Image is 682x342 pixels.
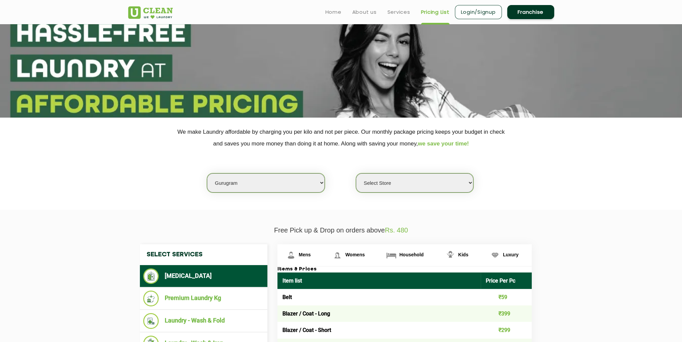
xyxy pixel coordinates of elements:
[421,8,450,16] a: Pricing List
[143,268,159,284] img: Dry Cleaning
[143,291,264,306] li: Premium Laundry Kg
[444,249,456,261] img: Kids
[128,226,554,234] p: Free Pick up & Drop on orders above
[481,289,532,305] td: ₹59
[325,8,342,16] a: Home
[481,305,532,322] td: ₹399
[385,249,397,261] img: Household
[481,272,532,289] th: Price Per Pc
[331,249,343,261] img: Womens
[299,252,311,257] span: Mens
[285,249,297,261] img: Mens
[458,252,468,257] span: Kids
[345,252,365,257] span: Womens
[489,249,501,261] img: Luxury
[418,140,469,147] span: we save your time!
[507,5,554,19] a: Franchise
[277,322,481,338] td: Blazer / Coat - Short
[455,5,502,19] a: Login/Signup
[385,226,408,234] span: Rs. 480
[277,266,532,272] h3: Items & Prices
[128,6,173,19] img: UClean Laundry and Dry Cleaning
[277,305,481,322] td: Blazer / Coat - Long
[143,268,264,284] li: [MEDICAL_DATA]
[143,291,159,306] img: Premium Laundry Kg
[143,313,159,329] img: Laundry - Wash & Fold
[352,8,377,16] a: About us
[143,313,264,329] li: Laundry - Wash & Fold
[277,272,481,289] th: Item list
[481,322,532,338] td: ₹299
[387,8,410,16] a: Services
[399,252,423,257] span: Household
[277,289,481,305] td: Belt
[140,244,267,265] h4: Select Services
[128,126,554,149] p: We make Laundry affordable by charging you per kilo and not per piece. Our monthly package pricin...
[503,252,519,257] span: Luxury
